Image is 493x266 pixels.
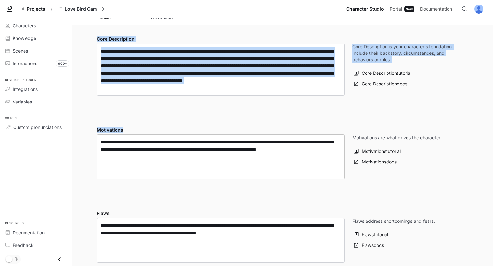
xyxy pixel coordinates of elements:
[352,79,409,89] a: Core Descriptiondocs
[352,44,461,63] p: Core Description is your character's foundation. Include their backstory, circumstances, and beha...
[344,3,387,15] a: Character Studio
[352,218,435,224] p: Flaws address shortcomings and fears.
[97,36,345,42] h4: Core Description
[97,218,345,263] div: Flaws
[13,229,45,236] span: Documentation
[56,60,69,67] span: 999+
[3,240,69,251] a: Feedback
[346,5,384,13] span: Character Studio
[3,122,69,133] a: Custom pronunciations
[13,60,37,67] span: Interactions
[13,22,36,29] span: Characters
[13,124,62,131] span: Custom pronunciations
[3,227,69,238] a: Documentation
[3,45,69,56] a: Scenes
[13,35,36,42] span: Knowledge
[352,157,398,167] a: Motivationsdocs
[418,3,457,15] a: Documentation
[65,6,97,12] p: Love Bird Cam
[52,253,67,266] button: Close drawer
[97,44,345,96] div: label
[352,146,402,157] button: Motivationstutorial
[352,68,413,79] button: Core Descriptiontutorial
[55,3,107,15] button: All workspaces
[97,127,345,133] h4: Motivations
[352,134,441,141] p: Motivations are what drives the character.
[13,98,32,105] span: Variables
[3,96,69,107] a: Variables
[3,33,69,44] a: Knowledge
[352,240,386,251] a: Flawsdocs
[387,3,417,15] a: PortalNew
[97,210,345,217] h4: Flaws
[3,58,69,69] a: Interactions
[48,6,55,13] div: /
[13,86,38,93] span: Integrations
[352,230,390,240] button: Flawstutorial
[390,5,402,13] span: Portal
[420,5,452,13] span: Documentation
[13,242,34,249] span: Feedback
[458,3,471,15] button: Open Command Menu
[3,20,69,31] a: Characters
[13,47,28,54] span: Scenes
[27,6,45,12] span: Projects
[474,5,483,14] img: User avatar
[404,6,414,12] div: New
[3,84,69,95] a: Integrations
[17,3,48,15] a: Go to projects
[472,3,485,15] button: User avatar
[6,255,12,262] span: Dark mode toggle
